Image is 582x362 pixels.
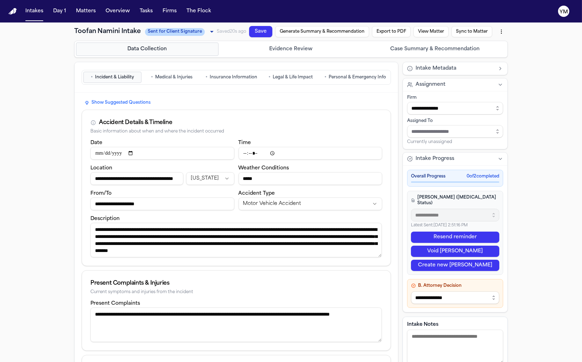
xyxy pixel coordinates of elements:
[137,5,156,18] button: Tasks
[403,153,507,165] button: Intake Progress
[407,95,503,101] div: Firm
[324,74,327,81] span: •
[90,223,382,257] textarea: Incident description
[262,72,320,83] button: Go to Legal & Life Impact
[411,232,499,243] button: Resend reminder
[407,125,503,138] input: Assign to staff member
[90,191,112,196] label: From/To
[90,147,234,160] input: Incident date
[205,74,208,81] span: •
[493,47,507,61] button: More actions
[95,75,134,80] span: Incident & Liability
[416,81,445,88] span: Assignment
[184,5,214,18] button: The Flock
[321,72,389,83] button: Go to Personal & Emergency Info
[407,102,503,115] input: Select firm
[91,74,93,81] span: •
[273,75,313,80] span: Legal & Life Impact
[407,139,452,145] span: Currently unassigned
[411,223,499,229] p: Latest Sent: [DATE] 2:51:16 PM
[416,155,454,162] span: Intake Progress
[90,279,382,287] div: Present Complaints & Injuries
[411,260,499,271] button: Create new [PERSON_NAME]
[407,118,503,124] div: Assigned To
[217,22,247,29] span: Saved 20s ago
[239,140,251,146] label: Time
[90,290,382,295] div: Current symptoms and injuries from the incident
[83,72,141,83] button: Go to Incident & Liability
[90,198,234,210] input: From/To destination
[156,75,193,80] span: Medical & Injuries
[90,129,382,134] div: Basic information about when and where the incident occurred
[8,8,17,15] img: Finch Logo
[329,75,386,80] span: Personal & Emergency Info
[220,43,362,56] button: Go to Evidence Review step
[90,172,183,185] input: Incident location
[99,118,172,127] div: Accident Details & Timeline
[151,74,153,81] span: •
[76,43,219,56] button: Go to Data Collection step
[202,72,260,83] button: Go to Insurance Information
[371,34,411,50] button: Export to PDF
[450,43,492,58] button: Sync to Matter
[412,39,448,53] button: View Matter
[411,174,445,179] span: Overall Progress
[143,72,201,83] button: Go to Medical & Injuries
[186,172,234,185] button: Incident state
[249,22,273,35] button: Save
[90,308,382,342] textarea: Present complaints
[8,8,17,15] a: Home
[90,301,140,306] label: Present Complaints
[103,5,133,18] button: Overview
[403,62,507,75] button: Intake Metadata
[239,191,275,196] label: Accident Type
[403,78,507,91] button: Assignment
[275,24,369,45] button: Generate Summary & Recommendation
[160,5,179,18] button: Firms
[363,43,506,56] button: Go to Case Summary & Recommendation step
[407,321,503,328] label: Intake Notes
[411,195,499,206] h4: [PERSON_NAME] ([MEDICAL_DATA] Status)
[239,147,382,160] input: Incident time
[269,74,271,81] span: •
[416,65,456,72] span: Intake Metadata
[467,174,499,179] span: 0 of 2 completed
[82,98,153,107] button: Show Suggested Questions
[90,216,120,221] label: Description
[411,283,499,289] h4: B. Attorney Decision
[411,246,499,257] button: Void [PERSON_NAME]
[90,166,112,171] label: Location
[90,140,102,146] label: Date
[239,172,382,185] input: Weather conditions
[23,5,46,18] button: Intakes
[210,75,257,80] span: Insurance Information
[239,166,289,171] label: Weather Conditions
[76,43,506,56] nav: Intake steps
[73,5,99,18] button: Matters
[50,5,69,18] button: Day 1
